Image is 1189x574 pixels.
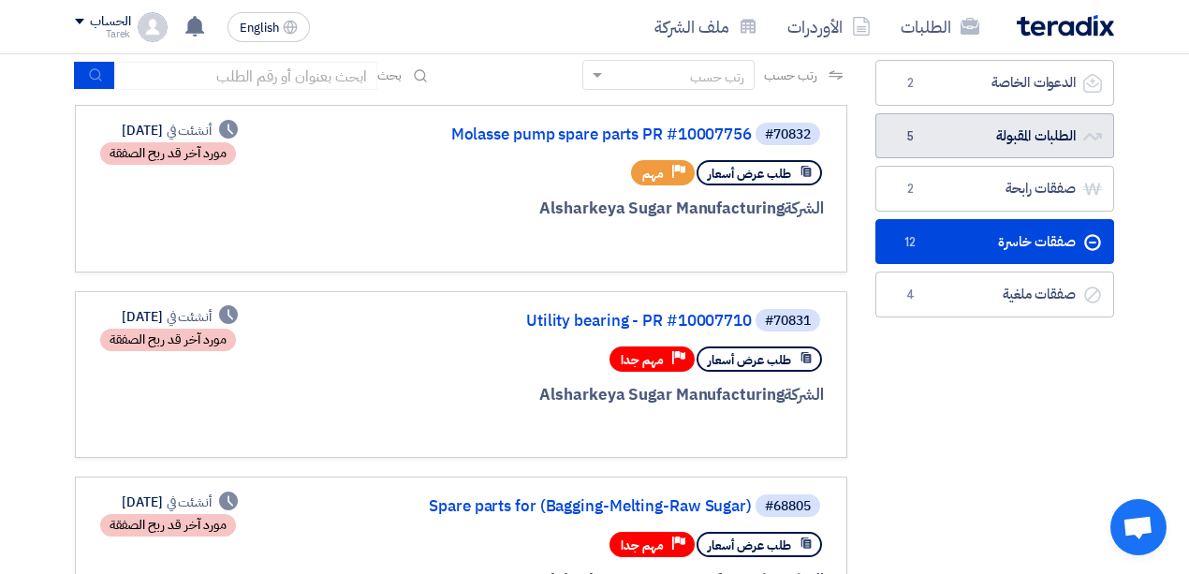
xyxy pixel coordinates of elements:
[167,307,212,327] span: أنشئت في
[708,351,791,369] span: طلب عرض أسعار
[167,493,212,512] span: أنشئت في
[374,197,824,221] div: Alsharkeya Sugar Manufacturing
[621,537,664,554] span: مهم جدا
[377,126,752,143] a: Molasse pump spare parts PR #10007756
[899,127,921,146] span: 5
[75,29,130,39] div: Tarek
[240,22,279,35] span: English
[167,121,212,140] span: أنشئت في
[886,5,994,49] a: الطلبات
[122,121,238,140] div: [DATE]
[90,14,130,30] div: الحساب
[228,12,310,42] button: English
[1110,499,1167,555] a: Open chat
[708,537,791,554] span: طلب عرض أسعار
[690,67,744,87] div: رتب حسب
[899,180,921,199] span: 2
[875,272,1114,317] a: صفقات ملغية4
[899,74,921,93] span: 2
[708,165,791,183] span: طلب عرض أسعار
[122,307,238,327] div: [DATE]
[772,5,886,49] a: الأوردرات
[100,514,236,537] div: مورد آخر قد ربح الصفقة
[377,498,752,515] a: Spare parts for (Bagging-Melting-Raw Sugar)
[875,166,1114,212] a: صفقات رابحة2
[621,351,664,369] span: مهم جدا
[100,329,236,351] div: مورد آخر قد ربح الصفقة
[1017,15,1114,37] img: Teradix logo
[377,313,752,330] a: Utility bearing - PR #10007710
[765,315,811,328] div: #70831
[374,383,824,407] div: Alsharkeya Sugar Manufacturing
[377,66,402,85] span: بحث
[875,219,1114,265] a: صفقات خاسرة12
[899,233,921,252] span: 12
[642,165,664,183] span: مهم
[138,12,168,42] img: profile_test.png
[100,142,236,165] div: مورد آخر قد ربح الصفقة
[639,5,772,49] a: ملف الشركة
[764,66,817,85] span: رتب حسب
[784,383,824,406] span: الشركة
[899,286,921,304] span: 4
[765,500,811,513] div: #68805
[784,197,824,220] span: الشركة
[875,60,1114,106] a: الدعوات الخاصة2
[122,493,238,512] div: [DATE]
[115,62,377,90] input: ابحث بعنوان أو رقم الطلب
[765,128,811,141] div: #70832
[875,113,1114,159] a: الطلبات المقبولة5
